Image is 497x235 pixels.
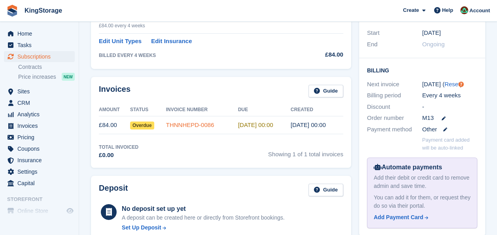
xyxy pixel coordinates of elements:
div: Total Invoiced [99,144,138,151]
a: menu [4,155,75,166]
span: Storefront [7,195,79,203]
p: Payment card added will be auto-linked [422,136,478,152]
a: Contracts [18,63,75,71]
div: End [367,40,422,49]
a: Guide [308,184,343,197]
img: John King [460,6,468,14]
div: Payment method [367,125,422,134]
a: menu [4,132,75,143]
span: Tasks [17,40,65,51]
a: menu [4,97,75,108]
span: M13 [422,114,434,123]
h2: Invoices [99,85,130,98]
div: Add Payment Card [374,213,423,222]
div: BILLED EVERY 4 WEEKS [99,52,303,59]
th: Due [238,104,291,116]
p: A deposit can be created here or directly from Storefront bookings. [122,214,285,222]
span: Coupons [17,143,65,154]
div: You can add it for them, or request they do so via their portal. [374,193,471,210]
time: 2025-08-08 23:00:00 UTC [238,121,273,128]
td: £84.00 [99,116,130,134]
span: Analytics [17,109,65,120]
span: Showing 1 of 1 total invoices [268,144,343,160]
div: No deposit set up yet [122,204,285,214]
a: menu [4,143,75,154]
img: stora-icon-8386f47178a22dfd0bd8f6a31ec36ba5ce8667c1dd55bd0f319d3a0aa187defe.svg [6,5,18,17]
div: Order number [367,114,422,123]
div: £84.00 [303,50,343,59]
div: - [422,102,478,112]
a: Price increases NEW [18,72,75,81]
a: menu [4,205,75,216]
span: Pricing [17,132,65,143]
a: Edit Insurance [151,37,192,46]
div: [DATE] ( ) [422,80,478,89]
div: Every 4 weeks [422,91,478,100]
div: Add their debit or credit card to remove admin and save time. [374,174,471,190]
th: Invoice Number [166,104,238,116]
div: Discount [367,102,422,112]
a: Add Payment Card [374,213,467,222]
span: Account [469,7,490,15]
th: Status [130,104,166,116]
h2: Deposit [99,184,128,197]
a: menu [4,40,75,51]
a: THNNHEPD-0086 [166,121,214,128]
span: Sites [17,86,65,97]
a: Preview store [65,206,75,216]
span: Overdue [130,121,154,129]
div: Tooltip anchor [457,81,465,88]
span: Home [17,28,65,39]
a: menu [4,86,75,97]
time: 2025-08-07 23:00:34 UTC [291,121,326,128]
div: Other [422,125,478,134]
span: Price increases [18,73,56,81]
span: Insurance [17,155,65,166]
h2: Billing [367,66,477,74]
span: Settings [17,166,65,177]
a: Reset [444,81,460,87]
a: menu [4,166,75,177]
span: Online Store [17,205,65,216]
a: menu [4,178,75,189]
th: Amount [99,104,130,116]
span: Ongoing [422,41,445,47]
a: menu [4,120,75,131]
a: menu [4,51,75,62]
span: Capital [17,178,65,189]
div: Automate payments [374,163,471,172]
span: Invoices [17,120,65,131]
a: KingStorage [21,4,65,17]
a: Edit Unit Types [99,37,142,46]
div: Billing period [367,91,422,100]
div: £0.00 [99,151,138,160]
span: Help [442,6,453,14]
a: Set Up Deposit [122,224,285,232]
th: Created [291,104,343,116]
span: CRM [17,97,65,108]
span: Subscriptions [17,51,65,62]
span: Create [403,6,419,14]
div: Next invoice [367,80,422,89]
div: NEW [62,73,75,81]
time: 2025-08-07 23:00:00 UTC [422,28,441,38]
div: £84.00 every 4 weeks [99,22,303,29]
a: menu [4,109,75,120]
a: menu [4,28,75,39]
div: Set Up Deposit [122,224,161,232]
a: Guide [308,85,343,98]
div: Start [367,28,422,38]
